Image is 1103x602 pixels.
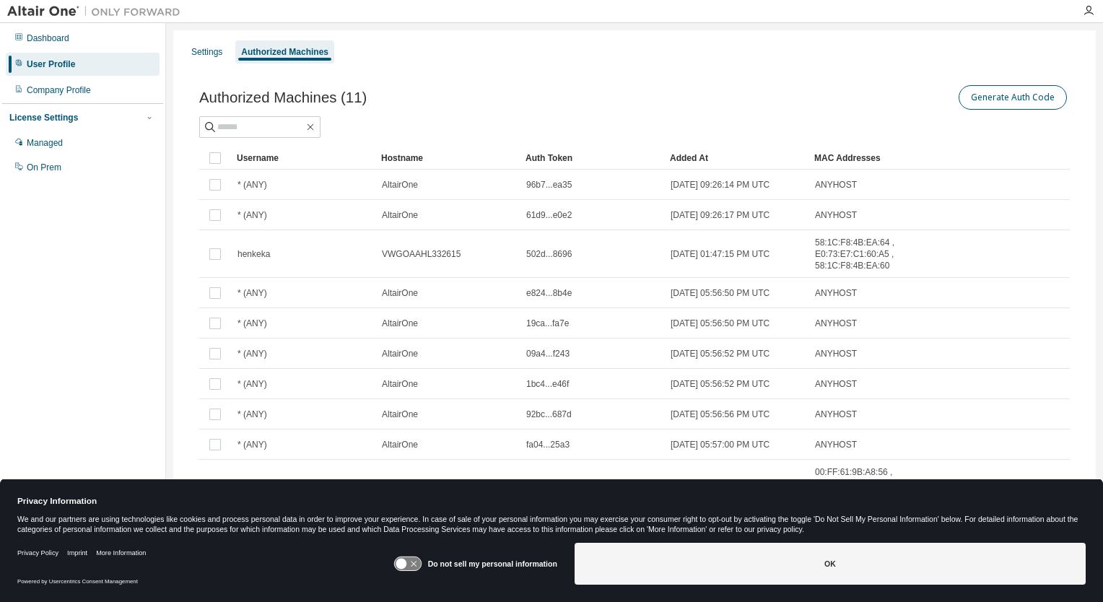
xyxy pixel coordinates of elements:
button: Generate Auth Code [959,85,1067,110]
div: Dashboard [27,32,69,44]
span: ANYHOST [815,318,857,329]
span: [DATE] 05:56:52 PM UTC [671,378,770,390]
span: * (ANY) [237,409,267,420]
span: ANYHOST [815,179,857,191]
span: 09a4...f243 [526,348,570,359]
span: 92bc...687d [526,409,572,420]
span: 1bc4...e46f [526,378,569,390]
span: ANYHOST [815,209,857,221]
span: * (ANY) [237,439,267,450]
span: 58:1C:F8:4B:EA:64 , E0:73:E7:C1:60:A5 , 58:1C:F8:4B:EA:60 [815,237,910,271]
span: AltairOne [382,287,418,299]
span: 96b7...ea35 [526,179,572,191]
span: [DATE] 05:57:00 PM UTC [671,439,770,450]
span: * (ANY) [237,209,267,221]
span: AltairOne [382,318,418,329]
div: Managed [27,137,63,149]
span: ANYHOST [815,409,857,420]
span: ANYHOST [815,348,857,359]
span: 61d9...e0e2 [526,209,572,221]
img: Altair One [7,4,188,19]
span: * (ANY) [237,179,267,191]
span: [DATE] 05:56:50 PM UTC [671,287,770,299]
div: Auth Token [526,147,658,170]
div: Settings [191,46,222,58]
span: 502d...8696 [526,248,572,260]
span: ANYHOST [815,378,857,390]
span: AltairOne [382,179,418,191]
span: * (ANY) [237,287,267,299]
span: AltairOne [382,378,418,390]
span: 00:FF:61:9B:A8:56 , 58:1C:F8:4B:EA:64 , E0:73:E7:C1:60:A5 , 58:1C:F8:4B:EA:60 [815,466,910,512]
span: AltairOne [382,439,418,450]
span: * (ANY) [237,348,267,359]
span: ANYHOST [815,287,857,299]
span: VWGOAAHL332615 [382,248,461,260]
div: Hostname [381,147,514,170]
span: * (ANY) [237,318,267,329]
div: License Settings [9,112,78,123]
div: MAC Addresses [814,147,911,170]
span: AltairOne [382,348,418,359]
span: [DATE] 09:26:17 PM UTC [671,209,770,221]
span: [DATE] 05:56:50 PM UTC [671,318,770,329]
div: On Prem [27,162,61,173]
span: * (ANY) [237,378,267,390]
span: [DATE] 05:56:56 PM UTC [671,409,770,420]
span: fa04...25a3 [526,439,570,450]
span: 19ca...fa7e [526,318,569,329]
div: Username [237,147,370,170]
span: AltairOne [382,409,418,420]
span: Authorized Machines (11) [199,90,367,106]
span: [DATE] 05:56:52 PM UTC [671,348,770,359]
span: [DATE] 01:47:15 PM UTC [671,248,770,260]
div: Authorized Machines [241,46,328,58]
div: User Profile [27,58,75,70]
div: Company Profile [27,84,91,96]
span: e824...8b4e [526,287,572,299]
span: AltairOne [382,209,418,221]
div: Added At [670,147,803,170]
span: [DATE] 09:26:14 PM UTC [671,179,770,191]
span: henkeka [237,248,270,260]
span: ANYHOST [815,439,857,450]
